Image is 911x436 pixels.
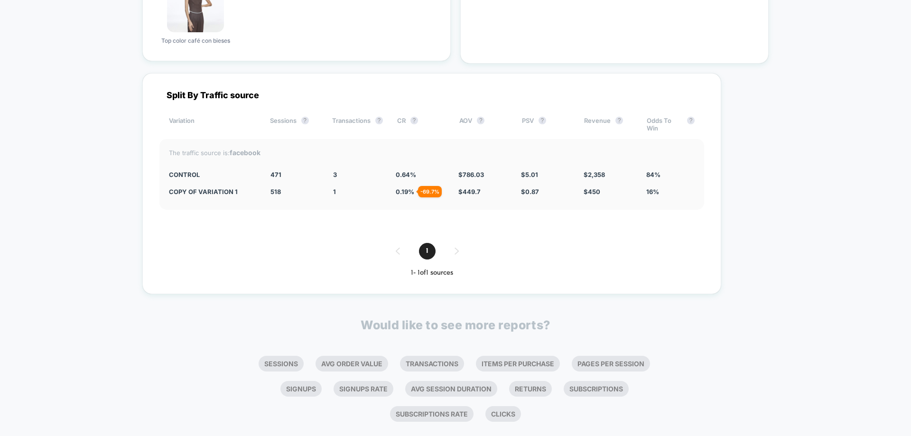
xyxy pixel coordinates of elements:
[161,37,230,44] span: Top color café con bieses
[584,188,600,195] span: $ 450
[539,117,546,124] button: ?
[646,188,695,195] div: 16%
[159,90,704,100] div: Split By Traffic source
[687,117,695,124] button: ?
[584,171,605,178] span: $ 2,358
[400,356,464,371] li: Transactions
[316,356,388,371] li: Avg Order Value
[396,171,416,178] span: 0.64 %
[522,117,570,132] div: PSV
[647,117,695,132] div: Odds To Win
[333,171,337,178] span: 3
[332,117,383,132] div: Transactions
[485,406,521,422] li: Clicks
[334,381,393,397] li: Signups Rate
[169,188,256,195] div: Copy of Variation 1
[521,171,538,178] span: $ 5.01
[418,186,442,197] div: - 69.7 %
[361,318,550,332] p: Would like to see more reports?
[459,117,507,132] div: AOV
[477,117,484,124] button: ?
[405,381,497,397] li: Avg Session Duration
[333,188,336,195] span: 1
[410,117,418,124] button: ?
[458,188,481,195] span: $ 449.7
[159,269,704,277] div: 1 - 1 of 1 sources
[476,356,560,371] li: Items Per Purchase
[396,188,414,195] span: 0.19 %
[301,117,309,124] button: ?
[270,188,281,195] span: 518
[169,117,256,132] div: Variation
[615,117,623,124] button: ?
[646,171,695,178] div: 84%
[419,243,436,260] span: 1
[572,356,650,371] li: Pages Per Session
[270,171,281,178] span: 471
[280,381,322,397] li: Signups
[259,356,304,371] li: Sessions
[270,117,318,132] div: Sessions
[509,381,552,397] li: Returns
[169,148,695,157] div: The traffic source is:
[564,381,629,397] li: Subscriptions
[230,148,260,157] strong: facebook
[521,188,539,195] span: $ 0.87
[458,171,484,178] span: $ 786.03
[584,117,632,132] div: Revenue
[390,406,474,422] li: Subscriptions Rate
[375,117,383,124] button: ?
[169,171,256,178] div: CONTROL
[397,117,445,132] div: CR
